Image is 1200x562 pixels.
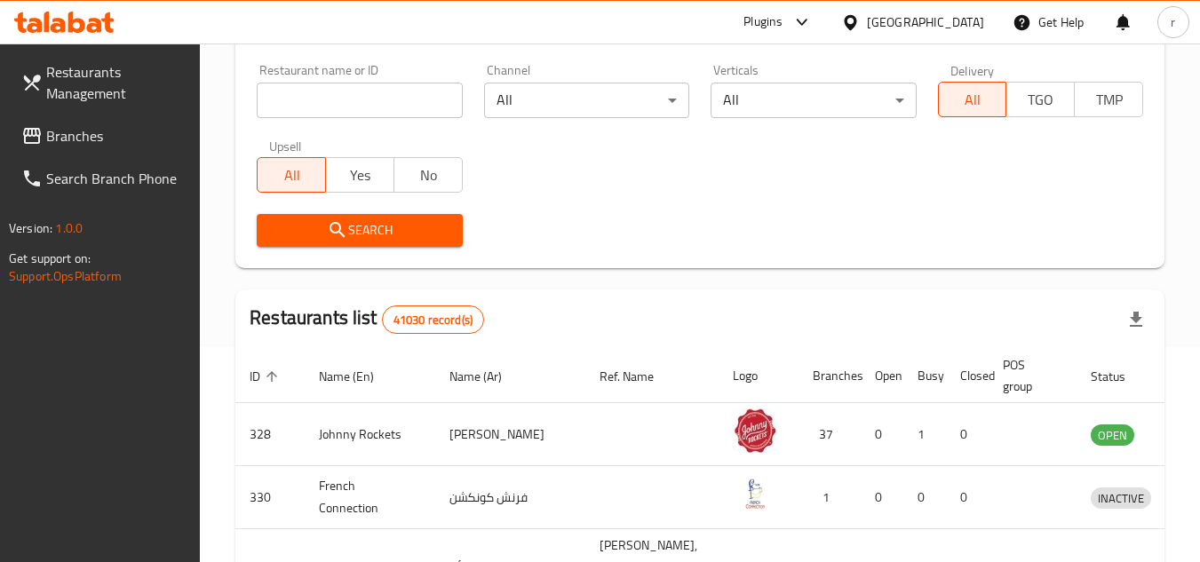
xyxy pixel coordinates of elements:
[733,408,777,453] img: Johnny Rockets
[799,349,861,403] th: Branches
[1091,366,1148,387] span: Status
[799,466,861,529] td: 1
[46,61,187,104] span: Restaurants Management
[7,157,201,200] a: Search Branch Phone
[1091,424,1134,446] div: OPEN
[946,87,1000,113] span: All
[946,403,989,466] td: 0
[46,125,187,146] span: Branches
[449,366,525,387] span: Name (Ar)
[600,366,677,387] span: Ref. Name
[1082,87,1136,113] span: TMP
[401,162,456,188] span: No
[257,157,326,193] button: All
[250,366,283,387] span: ID
[861,349,903,403] th: Open
[903,349,946,403] th: Busy
[946,349,989,403] th: Closed
[319,366,397,387] span: Name (En)
[1003,354,1055,397] span: POS group
[861,403,903,466] td: 0
[1115,298,1157,341] div: Export file
[382,305,484,334] div: Total records count
[435,403,585,466] td: [PERSON_NAME]
[1013,87,1068,113] span: TGO
[305,403,435,466] td: Johnny Rockets
[257,214,462,247] button: Search
[743,12,783,33] div: Plugins
[1091,425,1134,446] span: OPEN
[435,466,585,529] td: فرنش كونكشن
[55,217,83,240] span: 1.0.0
[1171,12,1175,32] span: r
[9,247,91,270] span: Get support on:
[950,64,995,76] label: Delivery
[938,82,1007,117] button: All
[257,83,462,118] input: Search for restaurant name or ID..
[383,312,483,328] span: 41030 record(s)
[269,139,302,152] label: Upsell
[1005,82,1075,117] button: TGO
[305,466,435,529] td: French Connection
[46,168,187,189] span: Search Branch Phone
[903,466,946,529] td: 0
[484,83,689,118] div: All
[235,403,305,466] td: 328
[393,157,463,193] button: No
[946,466,989,529] td: 0
[719,349,799,403] th: Logo
[257,21,1143,48] h2: Restaurant search
[7,115,201,157] a: Branches
[325,157,394,193] button: Yes
[333,162,387,188] span: Yes
[861,466,903,529] td: 0
[271,219,448,241] span: Search
[903,403,946,466] td: 1
[250,305,484,334] h2: Restaurants list
[9,265,122,288] a: Support.OpsPlatform
[1091,487,1151,509] div: INACTIVE
[867,12,984,32] div: [GEOGRAPHIC_DATA]
[711,83,916,118] div: All
[1091,488,1151,509] span: INACTIVE
[733,471,777,516] img: French Connection
[7,51,201,115] a: Restaurants Management
[799,403,861,466] td: 37
[1074,82,1143,117] button: TMP
[9,217,52,240] span: Version:
[235,466,305,529] td: 330
[265,162,319,188] span: All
